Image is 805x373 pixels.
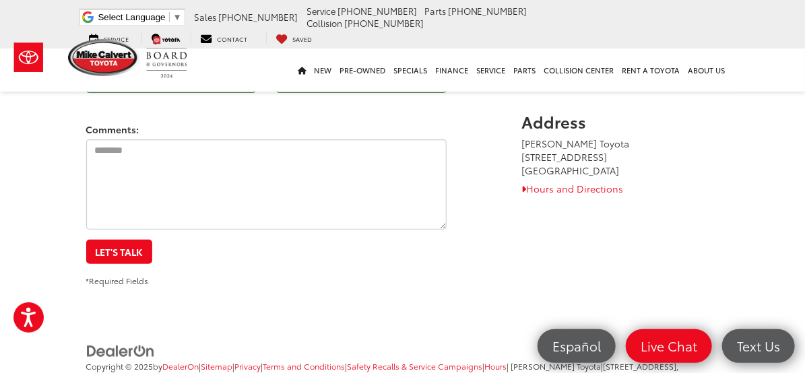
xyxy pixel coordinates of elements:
a: Text Us [722,329,795,363]
a: Specials [390,48,432,92]
span: [PHONE_NUMBER] [344,17,424,29]
a: Home [294,48,311,92]
a: Select Language​ [98,12,182,22]
h3: Address [521,112,719,130]
a: Collision Center [540,48,618,92]
span: by [154,360,199,372]
span: Service [104,34,129,43]
span: Collision [307,17,342,29]
a: Hours [485,360,507,372]
span: [PHONE_NUMBER] [337,5,417,17]
img: Toyota [3,36,54,79]
a: Contact [191,32,258,44]
span: | [233,360,261,372]
span: Service [307,5,335,17]
span: | [346,360,483,372]
img: DealerOn [86,344,155,359]
span: Select Language [98,12,166,22]
span: Español [546,337,608,354]
img: Mike Calvert Toyota [68,39,139,76]
a: Finance [432,48,473,92]
button: Let's Talk [86,240,152,264]
span: Saved [293,34,313,43]
span: | [483,360,507,372]
a: About Us [684,48,730,92]
a: Pre-Owned [336,48,390,92]
span: [PHONE_NUMBER] [448,5,527,17]
span: Parts [424,5,446,17]
a: Parts [510,48,540,92]
span: | [261,360,346,372]
a: Español [538,329,616,363]
span: Contact [218,34,248,43]
a: Safety Recalls & Service Campaigns, Opens in a new tab [348,360,483,372]
span: | [PERSON_NAME] Toyota [507,360,602,372]
span: ​ [169,12,170,22]
span: Copyright © 2025 [86,360,154,372]
a: Service [79,32,139,44]
span: Live Chat [634,337,704,354]
a: Sitemap [201,360,233,372]
a: DealerOn Home Page [163,360,199,372]
a: Service [473,48,510,92]
address: [PERSON_NAME] Toyota [STREET_ADDRESS] [GEOGRAPHIC_DATA] [521,137,719,177]
a: Live Chat [626,329,712,363]
span: Text Us [730,337,787,354]
span: Sales [194,11,216,23]
span: Map [166,34,179,43]
a: Hours and Directions [521,182,623,195]
span: | [199,360,233,372]
span: ▼ [173,12,182,22]
a: Terms and Conditions [263,360,346,372]
small: *Required Fields [86,275,149,286]
a: New [311,48,336,92]
a: My Saved Vehicles [266,32,323,44]
a: Map [141,32,189,44]
a: Privacy [235,360,261,372]
span: [PHONE_NUMBER] [218,11,298,23]
span: [STREET_ADDRESS], [604,360,679,372]
label: Comments: [86,123,139,136]
a: DealerOn [86,343,155,357]
a: Rent a Toyota [618,48,684,92]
